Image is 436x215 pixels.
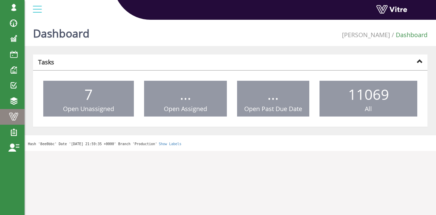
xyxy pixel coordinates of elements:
span: Open Unassigned [63,105,114,113]
a: ... Open Past Due Date [237,81,310,117]
strong: Tasks [38,58,54,66]
span: Open Past Due Date [244,105,302,113]
li: Dashboard [390,31,427,40]
span: 11069 [348,85,389,104]
h1: Dashboard [33,17,90,46]
span: Open Assigned [164,105,207,113]
span: 7 [84,85,93,104]
a: 7 Open Unassigned [43,81,134,117]
span: ... [267,85,279,104]
a: [PERSON_NAME] [342,31,390,39]
span: ... [180,85,191,104]
a: ... Open Assigned [144,81,227,117]
a: Show Labels [159,142,181,146]
span: All [365,105,372,113]
span: Hash '8ee0bbc' Date '[DATE] 21:59:35 +0000' Branch 'Production' [28,142,157,146]
a: 11069 All [320,81,417,117]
